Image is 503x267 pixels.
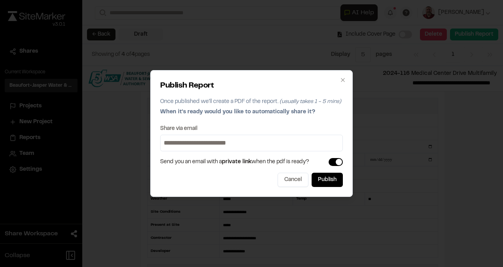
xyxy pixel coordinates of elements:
label: Share via email [160,126,197,132]
span: Send you an email with a when the pdf is ready? [160,158,309,166]
p: Once published we'll create a PDF of the report. [160,97,343,106]
span: private link [222,160,251,164]
button: Publish [312,173,343,187]
span: When it's ready would you like to automatically share it? [160,110,315,114]
button: Cancel [278,173,308,187]
span: (usually takes 1 - 5 mins) [280,99,341,104]
h2: Publish Report [160,80,343,92]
